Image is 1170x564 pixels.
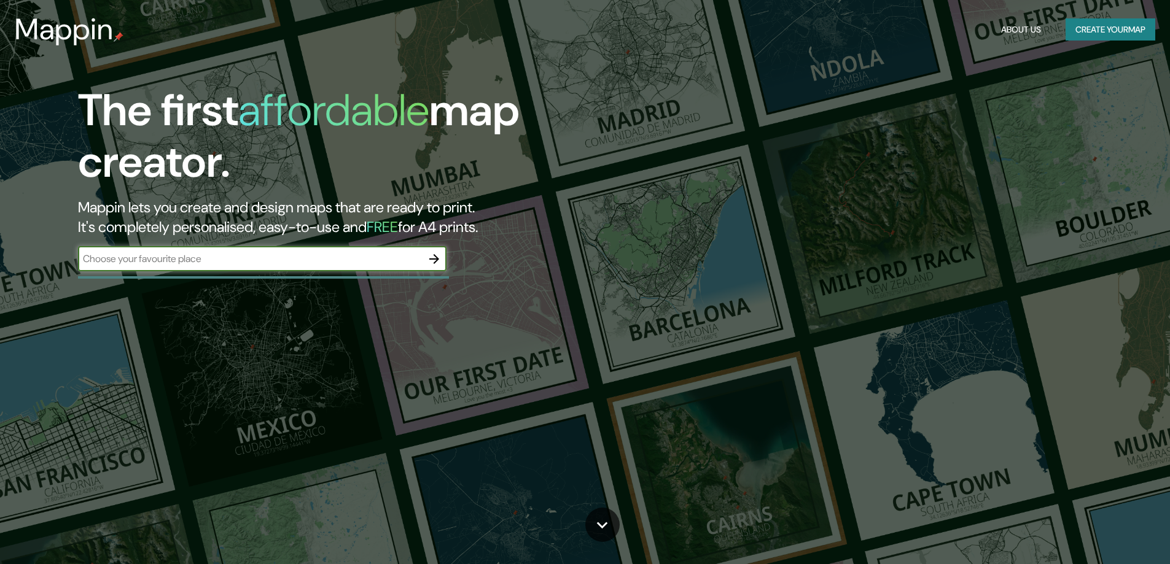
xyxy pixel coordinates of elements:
[1066,18,1155,41] button: Create yourmap
[15,12,114,47] h3: Mappin
[78,252,422,266] input: Choose your favourite place
[238,82,429,139] h1: affordable
[78,85,663,198] h1: The first map creator.
[114,32,123,42] img: mappin-pin
[996,18,1046,41] button: About Us
[367,217,398,236] h5: FREE
[78,198,663,237] h2: Mappin lets you create and design maps that are ready to print. It's completely personalised, eas...
[1061,516,1156,550] iframe: Help widget launcher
